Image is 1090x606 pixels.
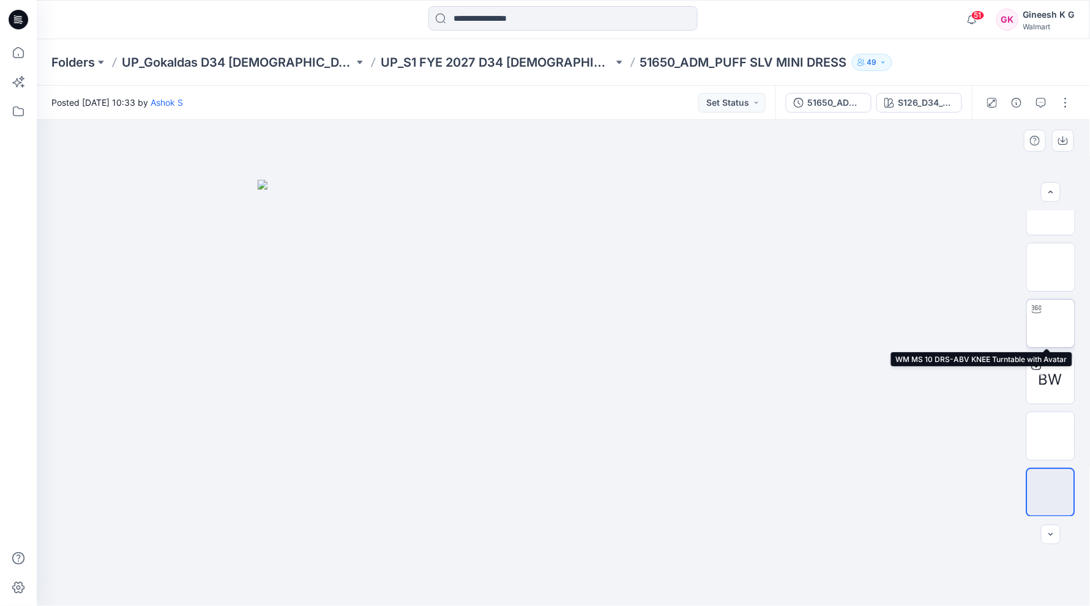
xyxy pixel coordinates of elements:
[867,56,877,69] p: 49
[876,93,962,113] button: S126_D34_TT029_Decorative Dot Tile_Winter White_16cm
[807,96,864,109] div: 51650_ADM_PUFF SLV MINI DRESS
[898,96,954,109] div: S126_D34_TT029_Decorative Dot Tile_Winter White_16cm
[852,54,892,71] button: 49
[51,54,95,71] a: Folders
[640,54,847,71] p: 51650_ADM_PUFF SLV MINI DRESS
[1007,93,1026,113] button: Details
[1023,7,1075,22] div: Gineesh K G
[971,10,985,20] span: 51
[381,54,613,71] a: UP_S1 FYE 2027 D34 [DEMOGRAPHIC_DATA] Dresses
[51,96,183,109] span: Posted [DATE] 10:33 by
[122,54,354,71] a: UP_Gokaldas D34 [DEMOGRAPHIC_DATA] Dresses
[996,9,1018,31] div: GK
[1039,369,1063,391] span: BW
[1023,22,1075,31] div: Walmart
[786,93,872,113] button: 51650_ADM_PUFF SLV MINI DRESS
[151,97,183,108] a: Ashok S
